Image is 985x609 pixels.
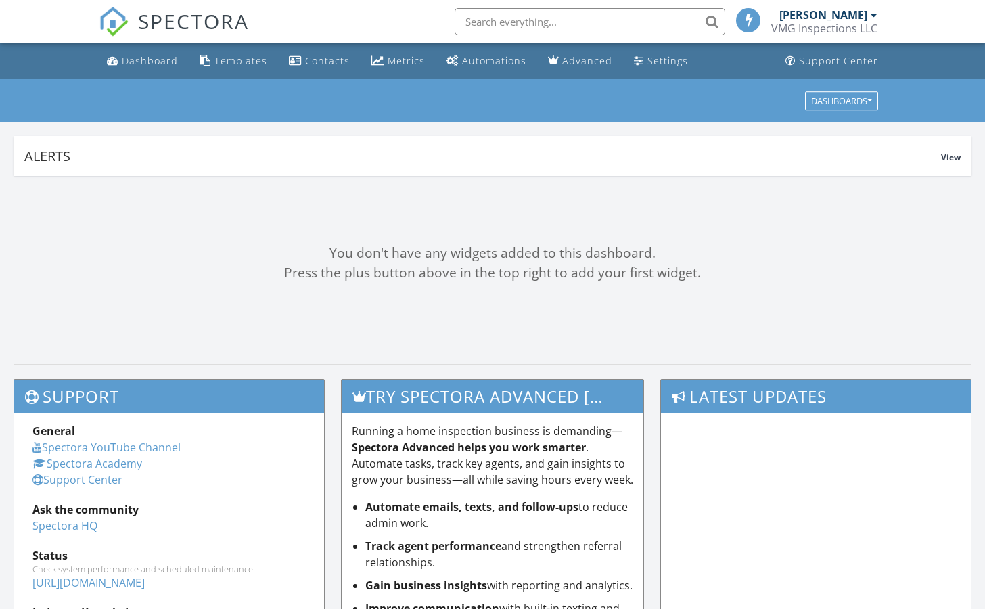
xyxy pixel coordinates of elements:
span: View [941,152,961,163]
div: Dashboards [811,96,872,106]
div: Settings [647,54,688,67]
h3: Try spectora advanced [DATE] [342,380,643,413]
li: to reduce admin work. [365,499,633,531]
div: [PERSON_NAME] [779,8,867,22]
strong: Track agent performance [365,539,501,554]
a: SPECTORA [99,18,249,47]
a: Settings [628,49,693,74]
div: Templates [214,54,267,67]
strong: Spectora Advanced helps you work smarter [352,440,586,455]
a: Spectora HQ [32,518,97,533]
a: Support Center [780,49,884,74]
a: Contacts [283,49,355,74]
div: Contacts [305,54,350,67]
li: with reporting and analytics. [365,577,633,593]
li: and strengthen referral relationships. [365,538,633,570]
a: Spectora YouTube Channel [32,440,181,455]
a: Automations (Basic) [441,49,532,74]
div: Advanced [562,54,612,67]
div: Support Center [799,54,878,67]
div: Metrics [388,54,425,67]
a: [URL][DOMAIN_NAME] [32,575,145,590]
a: Templates [194,49,273,74]
strong: General [32,424,75,438]
a: Advanced [543,49,618,74]
div: Press the plus button above in the top right to add your first widget. [14,263,971,283]
input: Search everything... [455,8,725,35]
p: Running a home inspection business is demanding— . Automate tasks, track key agents, and gain ins... [352,423,633,488]
span: SPECTORA [138,7,249,35]
h3: Support [14,380,324,413]
div: Dashboard [122,54,178,67]
a: Spectora Academy [32,456,142,471]
button: Dashboards [805,91,878,110]
img: The Best Home Inspection Software - Spectora [99,7,129,37]
h3: Latest Updates [661,380,971,413]
a: Support Center [32,472,122,487]
strong: Automate emails, texts, and follow-ups [365,499,578,514]
div: Check system performance and scheduled maintenance. [32,564,306,574]
strong: Gain business insights [365,578,487,593]
div: VMG Inspections LLC [771,22,877,35]
div: Alerts [24,147,941,165]
a: Dashboard [101,49,183,74]
div: Status [32,547,306,564]
a: Metrics [366,49,430,74]
div: You don't have any widgets added to this dashboard. [14,244,971,263]
div: Automations [462,54,526,67]
div: Ask the community [32,501,306,518]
